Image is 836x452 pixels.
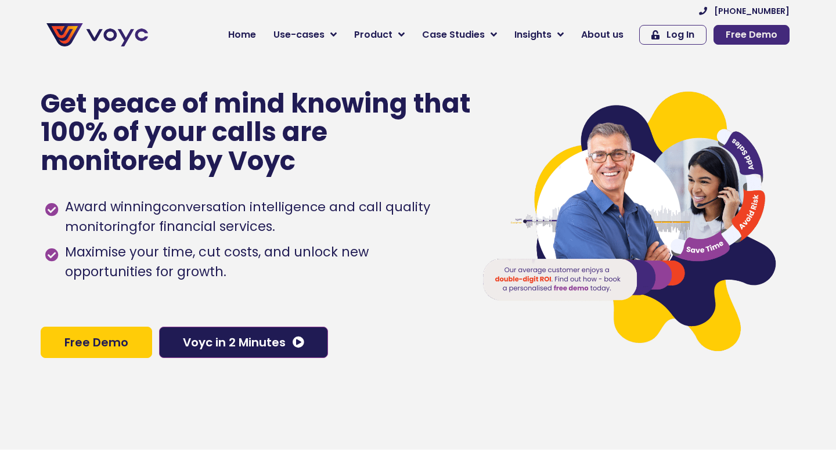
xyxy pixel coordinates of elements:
[581,28,624,42] span: About us
[219,23,265,46] a: Home
[46,23,148,46] img: voyc-full-logo
[714,25,790,45] a: Free Demo
[154,94,193,107] span: Job title
[514,28,552,42] span: Insights
[154,46,183,60] span: Phone
[265,23,345,46] a: Use-cases
[159,327,328,358] a: Voyc in 2 Minutes
[65,198,430,236] h1: conversation intelligence and call quality monitoring
[726,30,777,39] span: Free Demo
[239,241,294,253] a: Privacy Policy
[422,28,485,42] span: Case Studies
[228,28,256,42] span: Home
[413,23,506,46] a: Case Studies
[572,23,632,46] a: About us
[354,28,392,42] span: Product
[506,23,572,46] a: Insights
[345,23,413,46] a: Product
[41,89,472,176] p: Get peace of mind knowing that 100% of your calls are monitored by Voyc
[41,327,152,358] a: Free Demo
[64,337,128,348] span: Free Demo
[639,25,707,45] a: Log In
[699,7,790,15] a: [PHONE_NUMBER]
[183,337,286,348] span: Voyc in 2 Minutes
[666,30,694,39] span: Log In
[714,7,790,15] span: [PHONE_NUMBER]
[62,197,459,237] span: Award winning for financial services.
[273,28,325,42] span: Use-cases
[62,243,459,282] span: Maximise your time, cut costs, and unlock new opportunities for growth.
